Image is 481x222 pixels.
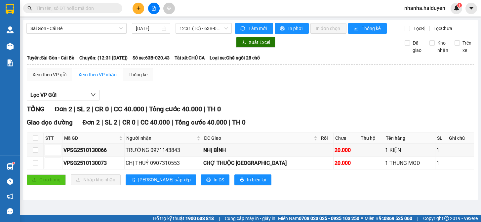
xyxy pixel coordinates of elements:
th: Rồi [319,133,334,144]
div: CHỢ THUỘC [GEOGRAPHIC_DATA] [203,159,318,167]
span: Hỗ trợ kỹ thuật: [153,215,214,222]
td: VPSG2510130073 [62,157,125,169]
span: copyright [444,216,449,221]
th: Chưa [334,133,359,144]
span: Tổng cước 40.000 [175,119,227,126]
span: In phơi [288,25,303,32]
span: | [92,105,93,113]
td: VPSG2510130066 [62,144,125,157]
span: search [27,6,32,11]
span: SL 2 [105,119,117,126]
button: plus [133,3,144,14]
span: Chuyến: (12:31 [DATE]) [79,54,128,61]
button: printerIn DS [201,174,229,185]
span: | [204,105,205,113]
strong: 0369 525 060 [384,216,412,221]
span: 12:31 (TC) - 63B-020.43 [180,23,228,33]
button: downloadNhập kho nhận [71,174,121,185]
span: file-add [151,6,156,11]
span: | [172,119,173,126]
span: question-circle [7,178,13,185]
button: sort-ascending[PERSON_NAME] sắp xếp [126,174,196,185]
div: 20.000 [335,146,357,154]
button: Lọc VP Gửi [27,90,100,100]
button: downloadXuất Excel [236,37,275,48]
span: printer [280,26,286,31]
b: Tuyến: Sài Gòn - Cái Bè [27,55,74,60]
span: Đơn 2 [55,105,72,113]
th: Thu hộ [359,133,384,144]
span: printer [206,177,211,183]
span: Cung cấp máy in - giấy in: [225,215,276,222]
img: solution-icon [7,59,14,66]
span: CR 0 [95,105,109,113]
th: Tên hàng [384,133,435,144]
span: Tổng cước 40.000 [149,105,202,113]
span: Lọc VP Gửi [30,91,57,99]
span: | [417,215,418,222]
th: STT [44,133,62,144]
span: ĐC Giao [204,134,312,142]
span: Thống kê [362,25,381,32]
span: TỔNG [27,105,45,113]
button: uploadGiao hàng [27,174,66,185]
sup: 1 [457,3,462,8]
span: sync [240,26,246,31]
span: Mã GD [64,134,118,142]
img: logo-vxr [6,4,14,14]
span: Đã giao [410,39,424,54]
strong: 1900 633 818 [185,216,214,221]
span: sort-ascending [131,177,136,183]
th: SL [435,133,448,144]
div: 1 THÙNG MOD [385,159,434,167]
span: Giao dọc đường [27,119,73,126]
span: aim [167,6,171,11]
span: | [74,105,75,113]
span: Kho nhận [435,39,451,54]
div: Xem theo VP gửi [32,71,66,78]
span: ⚪️ [361,217,363,220]
span: | [119,119,121,126]
span: caret-down [468,5,474,11]
button: printerIn phơi [275,23,309,34]
span: In biên lai [247,176,266,183]
span: Trên xe [460,39,474,54]
img: warehouse-icon [7,43,14,50]
div: VPSG2510130073 [63,159,123,167]
div: 1 [436,159,446,167]
span: [PERSON_NAME] sắp xếp [138,176,191,183]
span: down [91,92,96,97]
button: bar-chartThống kê [348,23,387,34]
span: printer [240,177,244,183]
span: TH 0 [207,105,221,113]
span: notification [7,193,13,200]
span: message [7,208,13,214]
span: Lọc Chưa [431,25,453,32]
span: Đơn 2 [83,119,100,126]
span: Người nhận [126,134,195,142]
div: 1 [436,146,446,154]
th: Ghi chú [447,133,474,144]
span: Miền Nam [278,215,359,222]
span: | [101,119,103,126]
img: warehouse-icon [7,163,14,170]
button: syncLàm mới [235,23,273,34]
span: Loại xe: Ghế ngồi 28 chỗ [210,54,260,61]
img: warehouse-icon [7,26,14,33]
span: Số xe: 63B-020.43 [133,54,170,61]
div: VPSG2510130066 [63,146,123,154]
span: plus [136,6,141,11]
div: NHỊ BÌNH [203,146,318,154]
span: SL 2 [77,105,90,113]
span: In DS [214,176,224,183]
span: | [137,119,139,126]
button: file-add [148,3,160,14]
span: bar-chart [353,26,359,31]
span: | [110,105,112,113]
span: Lọc Rồi [411,25,429,32]
sup: 1 [13,162,15,164]
span: Tài xế: CHÚ CA [175,54,205,61]
strong: 0708 023 035 - 0935 103 250 [299,216,359,221]
span: CR 0 [122,119,136,126]
button: caret-down [465,3,477,14]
